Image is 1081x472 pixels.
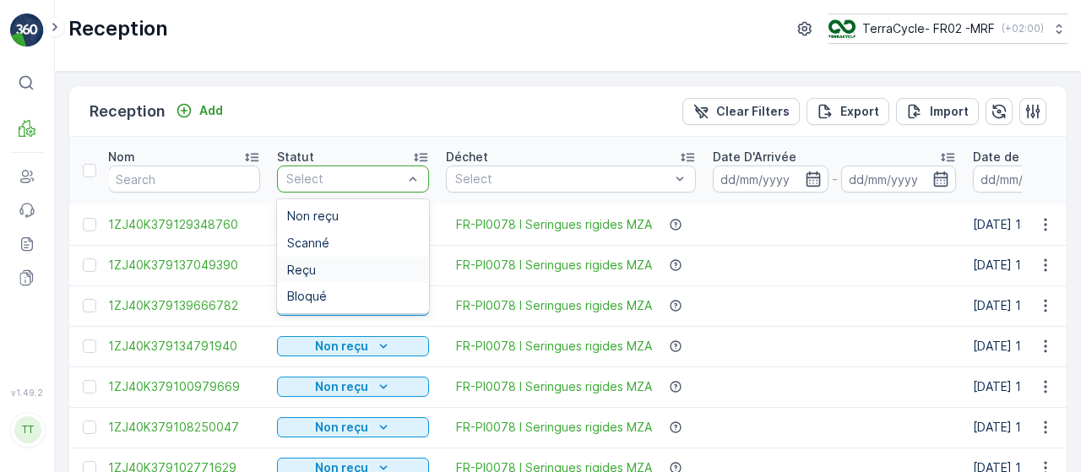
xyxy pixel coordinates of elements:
p: Clear Filters [716,103,790,120]
a: FR-PI0078 I Seringues rigides MZA [456,297,652,314]
a: FR-PI0078 I Seringues rigides MZA [456,257,652,274]
a: 1ZJ40K379100979669 [108,378,260,395]
button: Non reçu [277,336,429,356]
div: Toggle Row Selected [83,380,96,393]
p: Import [930,103,969,120]
p: Nom [108,149,135,165]
a: 1ZJ40K379108250047 [108,419,260,436]
p: Non reçu [315,338,368,355]
a: 1ZJ40K379139666782 [108,297,260,314]
p: Déchet [446,149,488,165]
div: Toggle Row Selected [83,420,96,434]
button: Clear Filters [682,98,800,125]
div: Toggle Row Selected [83,299,96,312]
button: TT [10,401,44,458]
button: Import [896,98,979,125]
p: ( +02:00 ) [1002,22,1044,35]
a: 1ZJ40K379129348760 [108,216,260,233]
p: Reception [90,100,166,123]
p: Select [455,171,670,187]
input: Search [108,165,260,193]
p: Non reçu [315,419,368,436]
div: Toggle Row Selected [83,218,96,231]
button: Non reçu [277,417,429,437]
a: FR-PI0078 I Seringues rigides MZA [456,419,652,436]
a: FR-PI0078 I Seringues rigides MZA [456,378,652,395]
span: Scanné [287,236,329,250]
p: Date de création [973,149,1071,165]
p: Export [840,103,879,120]
div: TT [14,416,41,443]
input: dd/mm/yyyy [713,165,828,193]
p: Add [199,102,223,119]
img: terracycle.png [828,19,856,38]
button: Export [807,98,889,125]
span: Non reçu [287,209,339,223]
p: TerraCycle- FR02 -MRF [862,20,995,37]
input: dd/mm/yyyy [841,165,957,193]
div: Toggle Row Selected [83,258,96,272]
a: FR-PI0078 I Seringues rigides MZA [456,338,652,355]
button: Add [169,100,230,121]
p: Non reçu [315,378,368,395]
div: Toggle Row Selected [83,339,96,353]
p: - [832,169,838,189]
p: Reception [68,15,168,42]
p: Select [286,171,403,187]
p: Statut [277,149,314,165]
p: Date D'Arrivée [713,149,796,165]
img: logo [10,14,44,47]
span: v 1.49.2 [10,388,44,398]
span: Bloqué [287,290,327,303]
a: 1ZJ40K379137049390 [108,257,260,274]
a: 1ZJ40K379134791940 [108,338,260,355]
button: TerraCycle- FR02 -MRF(+02:00) [828,14,1067,44]
button: Non reçu [277,377,429,397]
span: Reçu [287,263,316,277]
a: FR-PI0078 I Seringues rigides MZA [456,216,652,233]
